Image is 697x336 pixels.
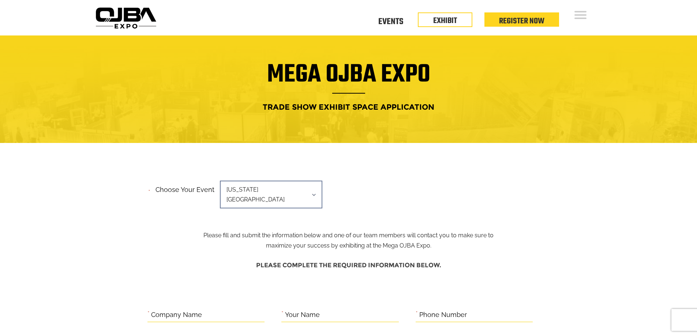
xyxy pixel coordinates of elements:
span: [US_STATE][GEOGRAPHIC_DATA] [220,181,322,208]
a: Register Now [499,15,544,27]
h4: Please complete the required information below. [147,258,550,272]
p: Please fill and submit the information below and one of our team members will contact you to make... [198,184,499,251]
a: EXHIBIT [433,15,457,27]
label: Phone Number [419,309,467,321]
h1: Mega OJBA Expo [98,64,599,94]
h4: Trade Show Exhibit Space Application [98,100,599,114]
label: Your Name [285,309,320,321]
label: Company Name [151,309,202,321]
label: Choose your event [151,180,214,196]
